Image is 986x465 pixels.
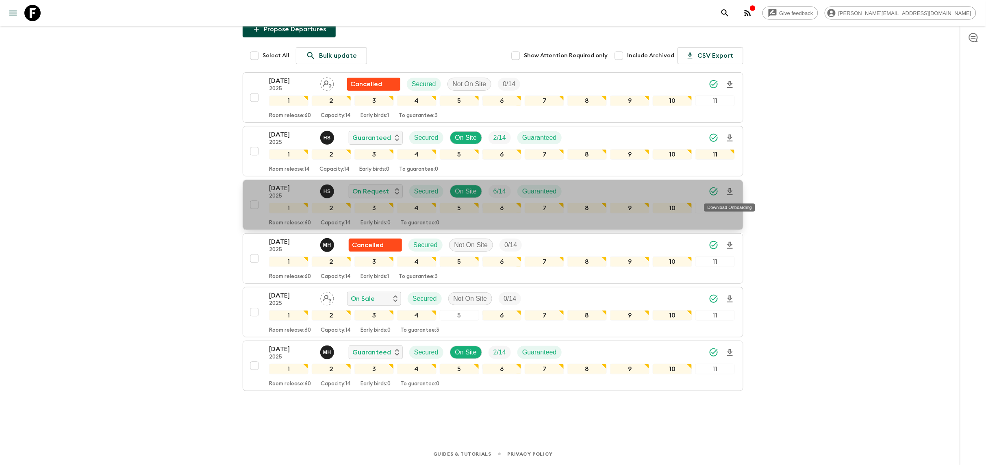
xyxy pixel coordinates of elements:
[269,327,311,334] p: Room release: 60
[312,96,351,106] div: 2
[269,291,314,300] p: [DATE]
[627,52,674,60] span: Include Archived
[413,294,437,304] p: Secured
[347,78,400,91] div: Flash Pack cancellation
[320,185,336,198] button: HS
[493,348,506,357] p: 2 / 14
[525,149,564,160] div: 7
[482,203,522,213] div: 6
[709,240,719,250] svg: Synced Successfully
[319,166,350,173] p: Capacity: 14
[269,274,311,280] p: Room release: 60
[319,51,357,61] p: Bulk update
[397,256,437,267] div: 4
[320,345,336,359] button: MH
[269,256,308,267] div: 1
[725,348,735,358] svg: Download Onboarding
[350,79,382,89] p: Cancelled
[775,10,818,16] span: Give feedback
[399,166,438,173] p: To guarantee: 0
[522,348,557,357] p: Guaranteed
[610,203,649,213] div: 9
[653,364,692,374] div: 10
[567,96,607,106] div: 8
[5,5,21,21] button: menu
[450,346,482,359] div: On Site
[352,348,391,357] p: Guaranteed
[269,166,310,173] p: Room release: 14
[695,149,735,160] div: 11
[323,242,331,248] p: M H
[450,185,482,198] div: On Site
[323,349,331,356] p: M H
[455,133,477,143] p: On Site
[725,133,735,143] svg: Download Onboarding
[653,256,692,267] div: 10
[678,47,743,64] button: CSV Export
[482,310,522,321] div: 6
[243,126,743,176] button: [DATE]2025Hong SarouGuaranteedSecuredOn SiteTrip FillGuaranteed1234567891011Room release:14Capaci...
[269,76,314,86] p: [DATE]
[296,47,367,64] a: Bulk update
[269,354,314,361] p: 2025
[243,21,336,37] button: Propose Departures
[269,139,314,146] p: 2025
[320,187,336,193] span: Hong Sarou
[269,381,311,387] p: Room release: 60
[320,238,336,252] button: MH
[321,113,351,119] p: Capacity: 14
[695,203,735,213] div: 11
[412,79,436,89] p: Secured
[455,187,477,196] p: On Site
[269,203,308,213] div: 1
[653,203,692,213] div: 10
[610,256,649,267] div: 9
[525,203,564,213] div: 7
[359,166,389,173] p: Early birds: 0
[454,240,488,250] p: Not On Site
[525,310,564,321] div: 7
[498,78,520,91] div: Trip Fill
[489,346,511,359] div: Trip Fill
[320,80,334,86] span: Assign pack leader
[351,294,375,304] p: On Sale
[321,220,351,226] p: Capacity: 14
[499,292,521,305] div: Trip Fill
[269,344,314,354] p: [DATE]
[725,80,735,89] svg: Download Onboarding
[695,310,735,321] div: 11
[408,239,443,252] div: Secured
[567,256,607,267] div: 8
[321,327,351,334] p: Capacity: 14
[567,310,607,321] div: 8
[263,52,289,60] span: Select All
[704,204,755,212] div: Download Onboarding
[567,149,607,160] div: 8
[450,131,482,144] div: On Site
[454,294,487,304] p: Not On Site
[269,300,314,307] p: 2025
[397,203,437,213] div: 4
[320,294,334,301] span: Assign pack leader
[399,113,438,119] p: To guarantee: 3
[440,364,479,374] div: 5
[361,220,391,226] p: Early birds: 0
[610,364,649,374] div: 9
[449,239,493,252] div: Not On Site
[482,96,522,106] div: 6
[524,52,608,60] span: Show Attention Required only
[352,133,391,143] p: Guaranteed
[482,364,522,374] div: 6
[243,180,743,230] button: [DATE]2025Hong SarouOn RequestSecuredOn SiteTrip FillGuaranteed1234567891011Room release:60Capaci...
[349,239,402,252] div: Flash Pack cancellation
[504,240,517,250] p: 0 / 14
[269,183,314,193] p: [DATE]
[269,247,314,253] p: 2025
[408,292,442,305] div: Secured
[269,237,314,247] p: [DATE]
[354,203,394,213] div: 3
[312,310,351,321] div: 2
[407,78,441,91] div: Secured
[695,364,735,374] div: 11
[320,241,336,247] span: Mr. Heng Pringratana (Prefer name : James)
